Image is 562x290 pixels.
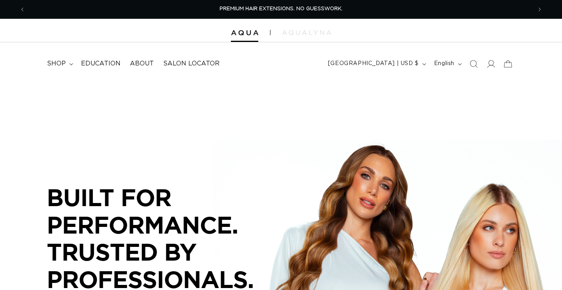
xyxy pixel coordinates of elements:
a: About [125,55,159,72]
img: aqualyna.com [282,30,331,35]
summary: Search [465,55,482,72]
span: PREMIUM HAIR EXTENSIONS. NO GUESSWORK. [220,6,342,11]
span: About [130,60,154,68]
span: Salon Locator [163,60,220,68]
button: Previous announcement [14,2,31,17]
summary: shop [42,55,76,72]
button: Next announcement [531,2,548,17]
span: Education [81,60,121,68]
a: Education [76,55,125,72]
span: shop [47,60,66,68]
span: English [434,60,454,68]
button: English [429,56,465,71]
span: [GEOGRAPHIC_DATA] | USD $ [328,60,419,68]
button: [GEOGRAPHIC_DATA] | USD $ [323,56,429,71]
a: Salon Locator [159,55,224,72]
img: Aqua Hair Extensions [231,30,258,36]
